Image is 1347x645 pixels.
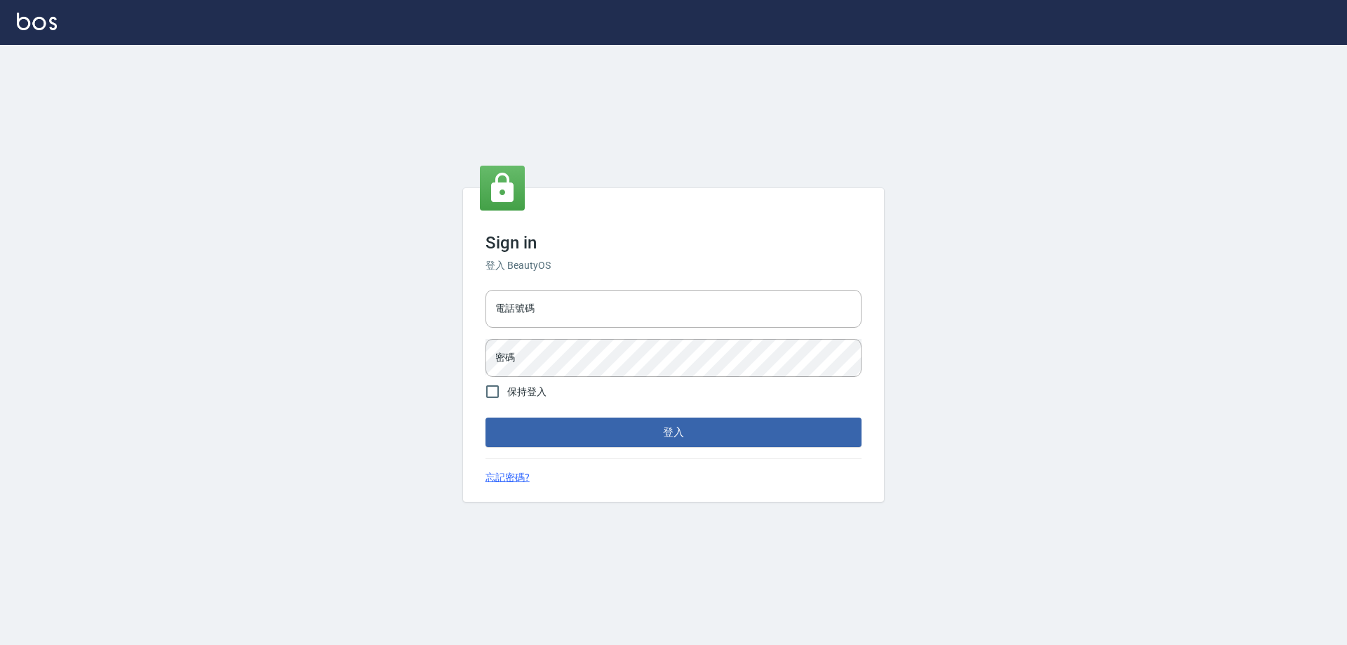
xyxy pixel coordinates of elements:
a: 忘記密碼? [485,470,530,485]
h3: Sign in [485,233,862,253]
button: 登入 [485,418,862,447]
h6: 登入 BeautyOS [485,258,862,273]
span: 保持登入 [507,385,547,399]
img: Logo [17,13,57,30]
